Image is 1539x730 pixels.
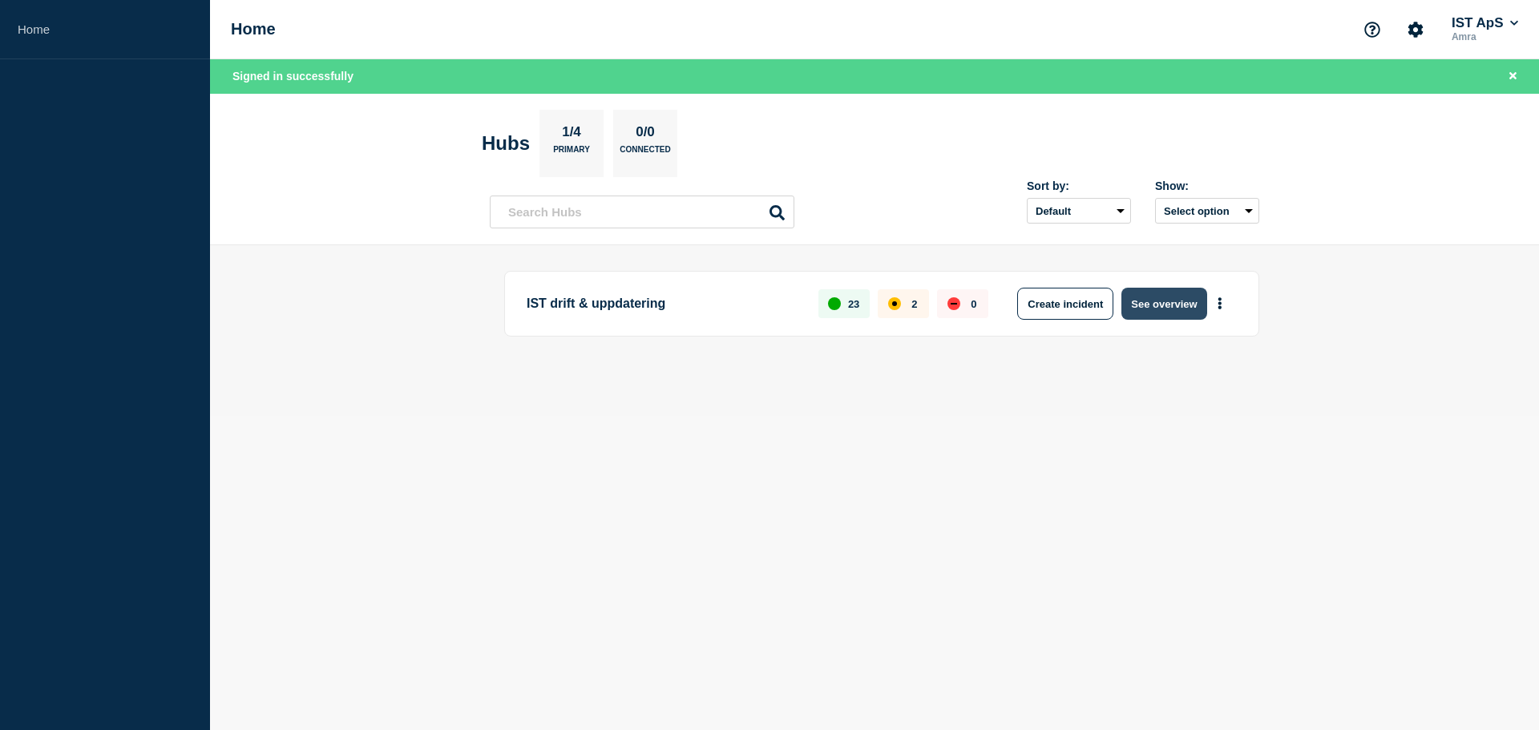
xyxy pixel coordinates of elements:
[490,196,794,228] input: Search Hubs
[1155,179,1259,192] div: Show:
[527,288,800,320] p: IST drift & uppdatering
[232,70,353,83] span: Signed in successfully
[911,298,917,310] p: 2
[482,132,530,155] h2: Hubs
[1210,289,1230,319] button: More actions
[971,298,976,310] p: 0
[630,124,661,145] p: 0/0
[1121,288,1206,320] button: See overview
[620,145,670,162] p: Connected
[1448,31,1521,42] p: Amra
[1503,67,1523,86] button: Close banner
[553,145,590,162] p: Primary
[1355,13,1389,46] button: Support
[1027,179,1131,192] div: Sort by:
[556,124,588,145] p: 1/4
[947,297,960,310] div: down
[1017,288,1113,320] button: Create incident
[1155,198,1259,224] button: Select option
[888,297,901,310] div: affected
[231,20,276,38] h1: Home
[828,297,841,310] div: up
[1027,198,1131,224] select: Sort by
[1399,13,1432,46] button: Account settings
[848,298,859,310] p: 23
[1448,15,1521,31] button: IST ApS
